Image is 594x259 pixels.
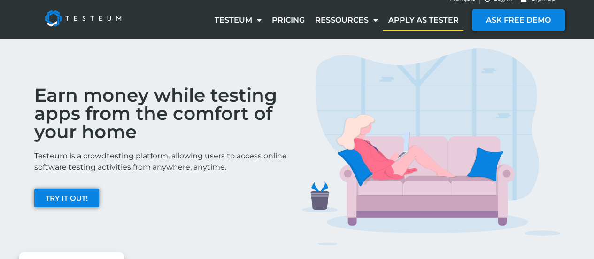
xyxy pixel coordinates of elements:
a: Testeum [209,9,267,31]
h2: Earn money while testing apps from the comfort of your home [34,86,293,141]
a: ASK FREE DEMO [472,9,565,31]
p: Testeum is a crowdtesting platform, allowing users to access online software testing activities f... [34,150,293,173]
span: TRY IT OUT! [46,195,88,202]
a: Apply as tester [383,9,463,31]
nav: Menu [209,9,463,31]
a: TRY IT OUT! [34,189,99,207]
span: ASK FREE DEMO [486,16,551,24]
a: Ressources [310,9,383,31]
img: TESTERS IMG 1 [302,48,560,246]
a: Pricing [267,9,310,31]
